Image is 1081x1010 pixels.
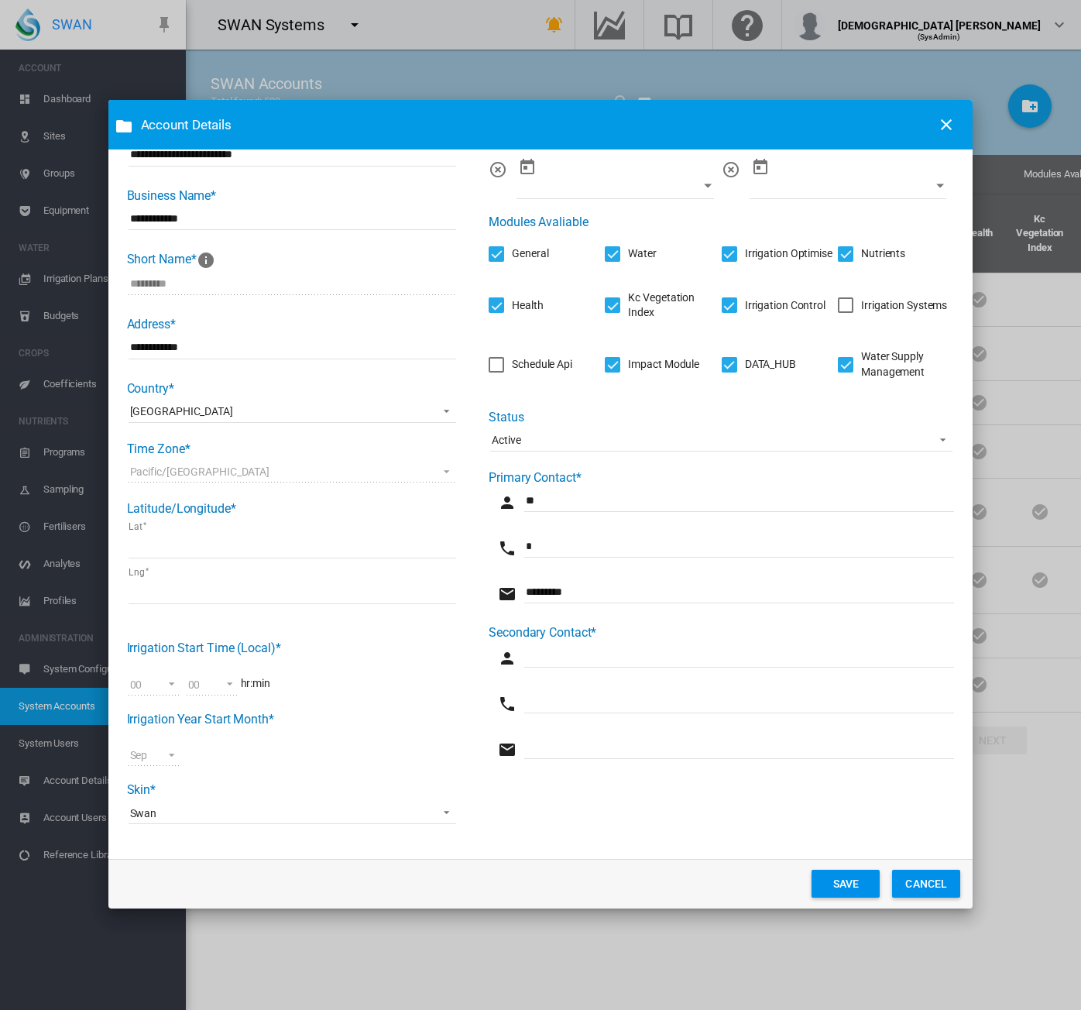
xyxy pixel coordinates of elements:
[498,493,516,512] md-icon: icon-account
[141,116,927,135] span: Account Details
[127,317,176,332] label: Address*
[498,539,516,558] md-icon: icon-phone
[498,649,516,668] md-icon: icon-account
[130,807,157,819] div: Swan
[937,115,956,134] md-icon: icon-close
[512,246,548,262] div: General
[927,172,955,200] button: Open calendar
[722,357,796,373] md-checkbox: DATA_HUB
[812,870,880,898] button: SAVE
[498,695,516,713] md-icon: icon-phone
[108,100,973,908] md-dialog: Company Name* ...
[745,357,796,373] div: DATA_HUB
[127,381,174,396] label: Country*
[489,297,543,313] md-checkbox: Health
[489,470,581,485] label: Primary Contact*
[745,152,776,183] button: md-calendar
[489,215,588,229] label: Modules Avaliable
[115,117,133,136] md-icon: icon-folder
[605,246,657,262] md-checkbox: Water
[489,160,507,179] i: Clear created date
[127,641,281,655] label: Irrigation Start Time (Local)*
[745,298,825,314] div: Irrigation Control
[127,188,217,203] label: Business Name*
[838,297,947,313] md-checkbox: Irrigation Systems
[694,172,722,200] button: Open calendar
[127,123,458,841] div: hr:min
[127,252,215,266] label: Short Name*
[130,405,233,417] div: [GEOGRAPHIC_DATA]
[127,441,190,456] label: Time Zone*
[127,712,274,727] label: Irrigation Year Start Month*
[838,349,954,380] md-checkbox: Water Supply Management
[512,298,543,314] div: Health
[498,585,516,603] md-icon: icon-email
[512,152,543,183] button: md-calendar
[628,246,657,262] div: Water
[605,357,699,373] md-checkbox: Impact Module
[628,290,721,321] div: Kc Vegetation Index
[498,740,516,759] md-icon: icon-email
[931,109,962,140] button: icon-close
[492,434,520,446] div: Active
[722,297,825,313] md-checkbox: Irrigation Control
[489,357,572,373] md-checkbox: Schedule Api
[838,246,905,262] md-checkbox: Nutrients
[489,625,596,640] label: Secondary Contact*
[188,678,201,691] div: 00
[605,290,721,321] md-checkbox: Kc Vegetation Index
[745,246,832,262] div: Irrigation Optimise
[127,782,156,797] label: Skin*
[722,160,740,179] i: Clear comissioned date
[489,246,548,262] md-checkbox: General
[489,410,523,424] label: Status
[127,501,236,516] label: Latitude/Longitude*
[861,246,905,262] div: Nutrients
[861,349,954,380] div: Water Supply Management
[892,870,960,898] button: CANCEL
[861,298,947,314] div: Irrigation Systems
[130,465,270,478] div: Pacific/[GEOGRAPHIC_DATA]
[628,357,699,373] div: Impact Module
[130,749,148,761] div: Sep
[722,246,832,262] md-checkbox: Irrigation Optimise
[130,678,142,691] div: 00
[512,357,572,373] div: Schedule Api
